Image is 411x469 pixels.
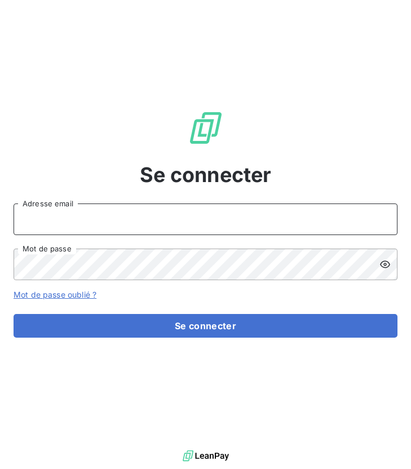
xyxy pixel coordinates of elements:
[140,160,272,190] span: Se connecter
[14,314,397,338] button: Se connecter
[183,448,229,464] img: logo
[14,290,96,299] a: Mot de passe oublié ?
[188,110,224,146] img: Logo LeanPay
[14,203,397,235] input: placeholder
